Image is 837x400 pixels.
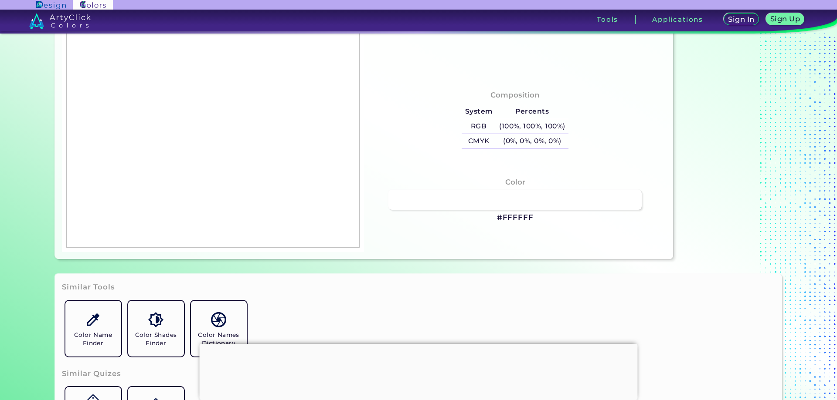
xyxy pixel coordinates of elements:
img: icon_color_name_finder.svg [85,312,101,327]
h5: CMYK [462,134,496,148]
h5: (0%, 0%, 0%, 0%) [496,134,568,148]
h5: Color Shades Finder [132,331,180,347]
h5: RGB [462,119,496,134]
img: ArtyClick Design logo [36,1,65,9]
a: Color Name Finder [62,297,125,360]
img: icon_color_shades.svg [148,312,163,327]
h5: Color Names Dictionary [194,331,243,347]
h3: Similar Tools [62,282,115,292]
h4: Composition [490,89,540,101]
a: Sign In [723,13,759,25]
h5: Color Name Finder [69,331,118,347]
h4: Color [505,176,525,188]
a: Color Names Dictionary [187,297,250,360]
iframe: Advertisement [200,344,638,398]
h5: System [462,104,496,119]
h3: Similar Quizes [62,369,121,379]
a: Color Shades Finder [125,297,187,360]
img: icon_color_names_dictionary.svg [211,312,226,327]
a: Sign Up [766,13,805,25]
img: logo_artyclick_colors_white.svg [29,13,91,29]
h5: Sign Up [770,15,800,23]
h5: (100%, 100%, 100%) [496,119,568,134]
h3: #FFFFFF [497,212,534,223]
h5: Percents [496,104,568,119]
h3: Applications [652,16,703,23]
h3: Tools [597,16,618,23]
h5: Sign In [728,16,755,23]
